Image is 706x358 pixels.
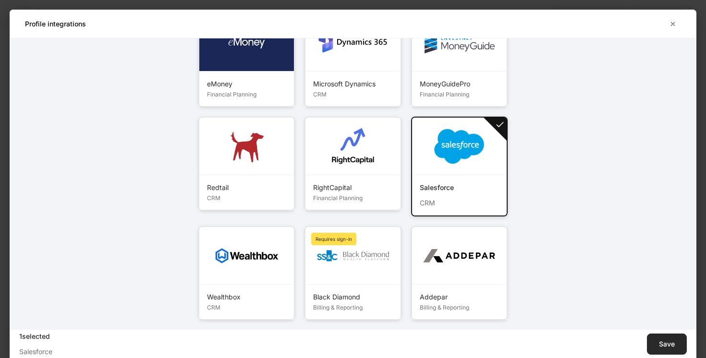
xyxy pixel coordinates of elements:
[313,183,392,192] div: RightCapital
[198,117,295,211] input: Redtail logoRedtailCRM
[317,244,389,268] img: Black Diamond logo
[228,127,266,166] img: Redtail logo
[207,302,286,311] div: CRM
[304,117,401,211] input: RightCapital logoRightCapitalFinancial Planning
[332,125,374,167] img: RightCapital logo
[411,226,508,320] input: Addepar logoAddeparBilling & Reporting
[207,79,286,89] div: eMoney
[304,226,401,320] input: Black Diamond logoBlack DiamondBilling & ReportingRequires sign-in
[221,28,272,57] img: eMoney logo
[207,183,286,192] div: Redtail
[647,334,687,355] button: Save
[313,89,392,98] div: CRM
[423,244,495,268] img: Addepar logo
[432,119,486,173] img: Salesforce logo
[420,79,499,89] div: MoneyGuidePro
[207,192,286,202] div: CRM
[313,292,392,302] div: Black Diamond
[313,302,392,311] div: Billing & Reporting
[420,302,499,311] div: Billing & Reporting
[318,24,388,62] img: Microsoft Dynamics logo
[198,226,295,320] input: Wealthbox logoWealthboxCRM
[422,24,497,61] img: MoneyGuidePro logo
[420,89,499,98] div: Financial Planning
[313,79,392,89] div: Microsoft Dynamics
[207,89,286,98] div: Financial Planning
[411,117,508,216] input: Salesforce logoSalesforceCRM
[19,332,333,341] div: 1 selected
[207,292,286,302] div: Wealthbox
[25,19,86,29] h5: Profile integrations
[420,192,499,208] div: CRM
[19,341,333,357] div: Salesforce
[313,192,392,202] div: Financial Planning
[420,183,499,192] div: Salesforce
[311,233,356,245] div: Requires sign-in
[659,341,675,347] div: Save
[420,292,499,302] div: Addepar
[212,245,281,266] img: Wealthbox logo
